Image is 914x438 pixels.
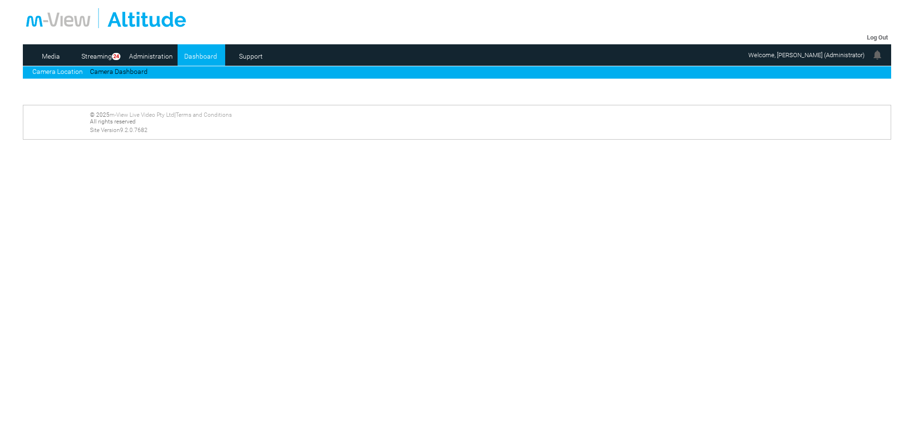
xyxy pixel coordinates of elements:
span: Welcome, [PERSON_NAME] (Administrator) [748,51,864,59]
a: Camera Dashboard [90,68,148,75]
a: Administration [128,49,174,63]
a: Terms and Conditions [176,112,232,118]
div: © 2025 | All rights reserved [90,112,887,133]
a: Dashboard [178,49,224,63]
span: 24 [112,53,120,60]
a: Log Out [867,34,888,41]
a: Media [28,49,74,63]
a: Support [228,49,274,63]
img: bell24.png [872,49,883,61]
a: Camera Location [32,68,83,75]
div: Site Version [90,127,887,133]
a: m-View Live Video Pty Ltd [109,112,174,118]
a: Streaming [78,49,115,63]
span: 9.2.0.7682 [120,127,148,133]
